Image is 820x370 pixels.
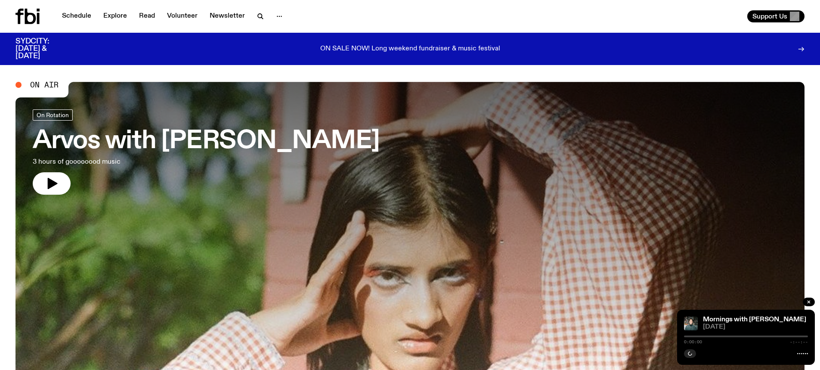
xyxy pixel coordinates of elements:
a: Arvos with [PERSON_NAME]3 hours of goooooood music [33,109,380,195]
button: Support Us [747,10,805,22]
span: 0:00:00 [684,340,702,344]
span: Support Us [752,12,787,20]
a: On Rotation [33,109,73,121]
span: On Rotation [37,112,69,118]
span: [DATE] [703,324,808,330]
h3: Arvos with [PERSON_NAME] [33,129,380,153]
p: ON SALE NOW! Long weekend fundraiser & music festival [320,45,500,53]
a: Read [134,10,160,22]
a: Schedule [57,10,96,22]
a: Volunteer [162,10,203,22]
a: Explore [98,10,132,22]
a: Newsletter [204,10,250,22]
p: 3 hours of goooooood music [33,157,253,167]
a: Mornings with [PERSON_NAME] [703,316,806,323]
span: -:--:-- [790,340,808,344]
img: Radio presenter Ben Hansen sits in front of a wall of photos and an fbi radio sign. Film photo. B... [684,317,698,330]
h3: SYDCITY: [DATE] & [DATE] [15,38,71,60]
span: On Air [30,81,59,89]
